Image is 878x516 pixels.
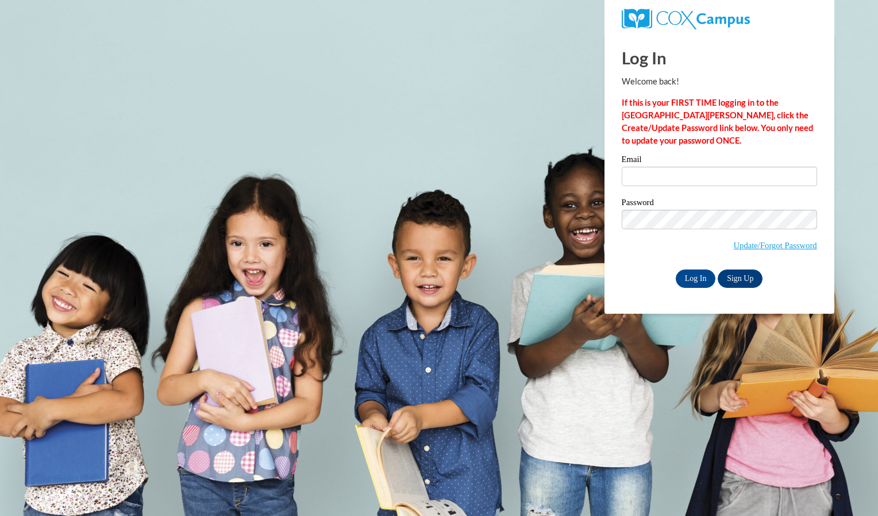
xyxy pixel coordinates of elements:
[734,241,817,250] a: Update/Forgot Password
[622,75,817,88] p: Welcome back!
[676,269,716,288] input: Log In
[622,155,817,167] label: Email
[718,269,763,288] a: Sign Up
[622,13,750,23] a: COX Campus
[622,198,817,210] label: Password
[622,46,817,70] h1: Log In
[622,9,750,29] img: COX Campus
[622,98,813,145] strong: If this is your FIRST TIME logging in to the [GEOGRAPHIC_DATA][PERSON_NAME], click the Create/Upd...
